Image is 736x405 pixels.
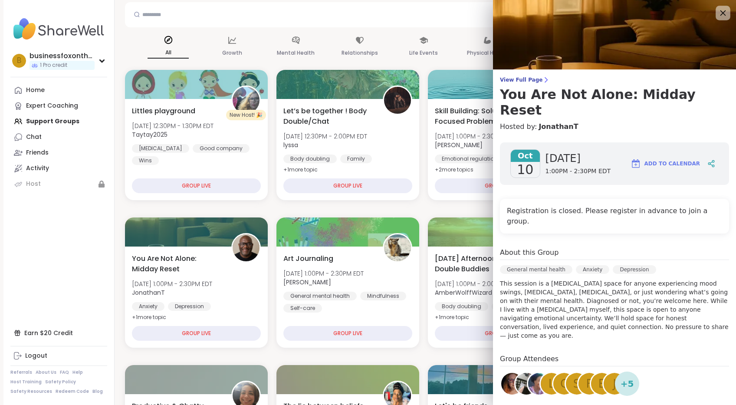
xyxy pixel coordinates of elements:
b: Taytay2025 [132,130,168,139]
img: spencer [384,234,411,261]
a: j [602,372,627,396]
span: [DATE] 12:30PM - 2:00PM EDT [283,132,367,141]
div: Friends [26,148,49,157]
div: GROUP LIVE [283,178,412,193]
b: lyssa [283,141,298,149]
a: Activity [10,161,107,176]
a: JonathanT [539,122,578,132]
div: [MEDICAL_DATA] [132,144,189,153]
span: e [598,375,605,392]
a: Redeem Code [56,389,89,395]
p: Life Events [409,48,438,58]
div: Depression [168,302,211,311]
a: huggy [514,372,539,396]
span: 10 [517,162,533,178]
p: This session is a [MEDICAL_DATA] space for anyone experiencing mood swings, [MEDICAL_DATA], [MEDI... [500,279,729,340]
a: Host Training [10,379,42,385]
div: Anxiety [132,302,164,311]
p: All [148,47,189,59]
a: Host [10,176,107,192]
img: huggy [516,373,537,395]
div: Good company [492,302,549,311]
img: JonathanT [233,234,260,261]
div: Wins [132,156,159,165]
div: Body doubling [283,155,337,163]
a: Safety Resources [10,389,52,395]
div: GROUP LIVE [132,178,261,193]
span: Oct [511,150,540,162]
span: 1:00PM - 2:30PM EDT [545,167,611,176]
p: Physical Health [467,48,508,58]
a: Expert Coaching [10,98,107,114]
a: Home [10,82,107,98]
div: Earn $20 Credit [10,325,107,341]
img: kelseap1991 [501,373,523,395]
span: [DATE] 1:00PM - 2:30PM EDT [283,269,364,278]
h3: You Are Not Alone: Midday Reset [500,87,729,118]
a: View Full PageYou Are Not Alone: Midday Reset [500,76,729,118]
a: Safety Policy [45,379,76,385]
div: GROUP LIVE [435,178,564,193]
a: Help [72,369,83,375]
span: [DATE] 12:30PM - 1:30PM EDT [132,122,214,130]
div: Expert Coaching [26,102,78,110]
div: Depression [613,265,656,274]
div: Activity [26,164,49,173]
img: ShareWell Logomark [631,158,641,169]
h4: Registration is closed. Please register in advance to join a group. [507,206,722,227]
a: FAQ [60,369,69,375]
div: New Host! 🎉 [226,110,266,120]
div: Body doubling [435,302,488,311]
a: kelseap1991 [500,372,524,396]
span: View Full Page [500,76,729,83]
span: c [560,375,568,392]
div: Good company [193,144,250,153]
span: Let’s be together ! Body Double/Chat [283,106,373,127]
a: s [565,372,589,396]
span: [DATE] [545,151,611,165]
img: ShareWell Nav Logo [10,14,107,44]
h4: About this Group [500,247,559,258]
p: Relationships [342,48,378,58]
span: [DATE] 1:00PM - 2:30PM EDT [435,132,515,141]
span: F [586,375,593,392]
div: GROUP LIVE [435,326,564,341]
a: Logout [10,348,107,364]
div: GROUP LIVE [132,326,261,341]
div: Self-care [283,304,322,313]
img: Taytay2025 [233,87,260,114]
div: Chat [26,133,42,142]
div: businessfoxontherun [30,51,95,61]
a: Referrals [10,369,32,375]
a: Friends [10,145,107,161]
div: GROUP LIVE [283,326,412,341]
span: s [573,375,581,392]
div: General mental health [283,292,357,300]
div: Mindfulness [360,292,406,300]
h4: Group Attendees [500,354,729,366]
a: Blog [92,389,103,395]
img: lyssa [384,87,411,114]
span: Littles playground [132,106,195,116]
div: Logout [25,352,47,360]
div: Family [340,155,372,163]
h4: Hosted by: [500,122,729,132]
a: F [577,372,601,396]
span: [DATE] Afternoon Body Double Buddies [435,254,525,274]
p: Mental Health [277,48,315,58]
span: [DATE] 1:00PM - 2:00PM EDT [435,280,516,288]
div: Anxiety [576,265,609,274]
span: j [613,375,616,392]
b: [PERSON_NAME] [435,141,483,149]
p: Growth [222,48,242,58]
span: + 5 [621,377,634,390]
span: Art Journaling [283,254,333,264]
a: e [590,372,614,396]
div: Emotional regulation [435,155,504,163]
span: Add to Calendar [644,160,700,168]
a: c [552,372,576,396]
span: l [549,375,555,392]
div: Home [26,86,45,95]
b: AmberWolffWizard [435,288,492,297]
span: 1 Pro credit [40,62,67,69]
